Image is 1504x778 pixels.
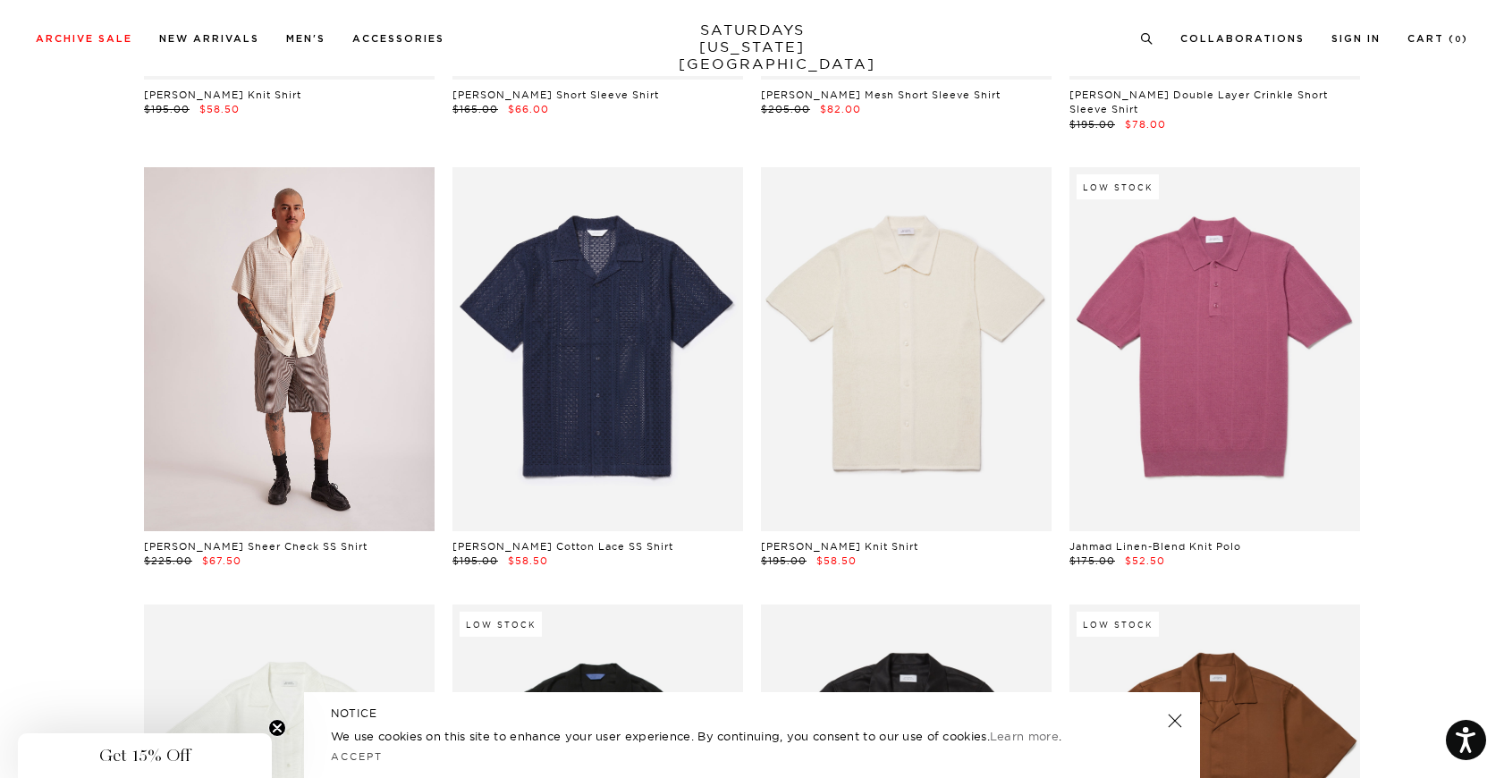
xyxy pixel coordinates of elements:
span: $175.00 [1069,554,1115,567]
span: $195.00 [144,103,190,115]
h5: NOTICE [331,706,1173,722]
span: $52.50 [1125,554,1165,567]
a: Sign In [1331,34,1381,44]
span: $82.00 [820,103,861,115]
div: Get 15% OffClose teaser [18,733,272,778]
span: $165.00 [452,103,498,115]
span: $58.50 [816,554,857,567]
a: [PERSON_NAME] Double Layer Crinkle Short Sleeve Shirt [1069,89,1328,116]
a: New Arrivals [159,34,259,44]
a: [PERSON_NAME] Knit Shirt [761,540,918,553]
a: [PERSON_NAME] Cotton Lace SS Shirt [452,540,673,553]
span: $58.50 [508,554,548,567]
a: SATURDAYS[US_STATE][GEOGRAPHIC_DATA] [679,21,826,72]
a: Jahmad Linen-Blend Knit Polo [1069,540,1241,553]
span: $195.00 [761,554,807,567]
span: $67.50 [202,554,241,567]
span: $225.00 [144,554,192,567]
a: Accessories [352,34,444,44]
a: Learn more [990,729,1059,743]
span: $195.00 [1069,118,1115,131]
a: [PERSON_NAME] Short Sleeve Shirt [452,89,659,101]
span: Get 15% Off [99,745,190,766]
a: Collaborations [1180,34,1305,44]
span: $58.50 [199,103,240,115]
a: Men's [286,34,325,44]
span: $66.00 [508,103,549,115]
p: We use cookies on this site to enhance your user experience. By continuing, you consent to our us... [331,727,1110,745]
div: Low Stock [1077,174,1159,199]
a: Accept [331,750,383,763]
div: Low Stock [1077,612,1159,637]
span: $205.00 [761,103,810,115]
a: [PERSON_NAME] Mesh Short Sleeve Shirt [761,89,1001,101]
div: Low Stock [460,612,542,637]
a: [PERSON_NAME] Sheer Check SS Shirt [144,540,368,553]
span: $78.00 [1125,118,1166,131]
a: Cart (0) [1407,34,1468,44]
span: $195.00 [452,554,498,567]
a: [PERSON_NAME] Knit Shirt [144,89,301,101]
a: Archive Sale [36,34,132,44]
button: Close teaser [268,719,286,737]
small: 0 [1455,36,1462,44]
